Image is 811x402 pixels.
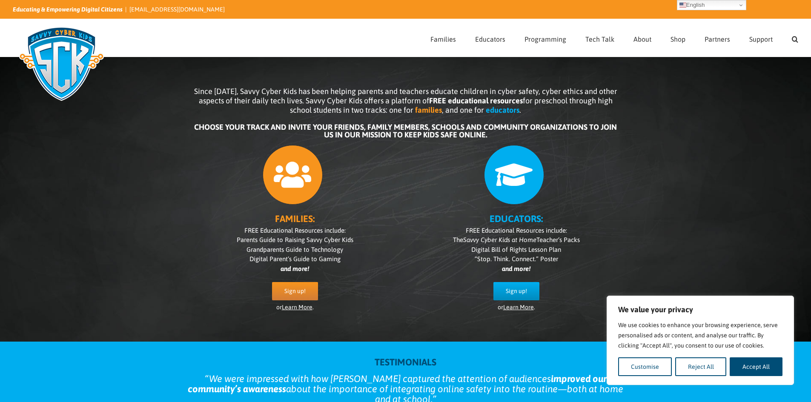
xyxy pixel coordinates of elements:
[506,288,527,295] span: Sign up!
[671,19,685,57] a: Shop
[486,105,519,114] b: educators
[475,36,505,43] span: Educators
[475,19,505,57] a: Educators
[471,246,561,253] span: Digital Bill of Rights Lesson Plan
[792,19,798,57] a: Search
[246,246,343,253] span: Grandparents Guide to Technology
[282,304,312,311] a: Learn More
[475,255,558,262] span: “Stop. Think. Connect.” Poster
[249,255,341,262] span: Digital Parent’s Guide to Gaming
[749,36,773,43] span: Support
[493,282,539,300] a: Sign up!
[749,19,773,57] a: Support
[705,36,730,43] span: Partners
[675,357,727,376] button: Reject All
[375,356,436,368] strong: TESTIMONIALS
[463,236,536,243] i: Savvy Cyber Kids at Home
[618,320,782,351] p: We use cookies to enhance your browsing experience, serve personalised ads or content, and analys...
[524,19,566,57] a: Programming
[618,305,782,315] p: We value your privacy
[284,288,306,295] span: Sign up!
[524,36,566,43] span: Programming
[13,21,110,106] img: Savvy Cyber Kids Logo
[275,213,315,224] b: FAMILIES:
[13,6,123,13] i: Educating & Empowering Digital Citizens
[633,36,651,43] span: About
[466,227,567,234] span: FREE Educational Resources include:
[442,105,484,114] span: , and one for
[730,357,782,376] button: Accept All
[671,36,685,43] span: Shop
[498,304,535,311] span: or .
[679,2,686,9] img: en
[430,19,456,57] a: Families
[502,265,530,272] i: and more!
[453,236,580,243] span: The Teacher’s Packs
[618,357,672,376] button: Customise
[429,96,523,105] b: FREE educational resources
[430,36,456,43] span: Families
[237,236,353,243] span: Parents Guide to Raising Savvy Cyber Kids
[585,19,614,57] a: Tech Talk
[585,36,614,43] span: Tech Talk
[194,123,617,139] b: CHOOSE YOUR TRACK AND INVITE YOUR FRIENDS, FAMILY MEMBERS, SCHOOLS AND COMMUNITY ORGANIZATIONS TO...
[194,87,617,114] span: Since [DATE], Savvy Cyber Kids has been helping parents and teachers educate children in cyber sa...
[633,19,651,57] a: About
[188,373,607,394] strong: improved our community’s awareness
[415,105,442,114] b: families
[276,304,314,311] span: or .
[519,105,521,114] span: .
[129,6,225,13] a: [EMAIL_ADDRESS][DOMAIN_NAME]
[705,19,730,57] a: Partners
[244,227,346,234] span: FREE Educational Resources include:
[430,19,798,57] nav: Main Menu
[503,304,534,311] a: Learn More
[272,282,318,300] a: Sign up!
[490,213,543,224] b: EDUCATORS:
[281,265,309,272] i: and more!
